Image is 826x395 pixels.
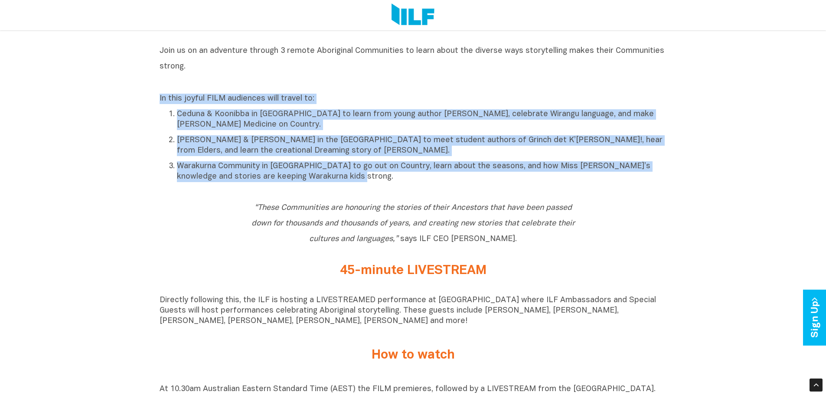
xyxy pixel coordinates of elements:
img: Logo [392,3,434,27]
span: Join us on an adventure through 3 remote Aboriginal Communities to learn about the diverse ways s... [160,47,664,70]
h2: How to watch [251,348,576,362]
div: Scroll Back to Top [810,379,823,392]
p: Ceduna & Koonibba in [GEOGRAPHIC_DATA] to learn from young author [PERSON_NAME], celebrate Wirang... [177,109,667,130]
p: Warakurna Community in [GEOGRAPHIC_DATA] to go out on Country, learn about the seasons, and how M... [177,161,667,182]
span: says ILF CEO [PERSON_NAME]. [251,204,575,243]
p: [PERSON_NAME] & [PERSON_NAME] in the [GEOGRAPHIC_DATA] to meet student authors of Grinch det K’[P... [177,135,667,156]
h2: 45-minute LIVESTREAM [251,264,576,278]
p: In this joyful FILM audiences will travel to: [160,94,667,104]
p: Directly following this, the ILF is hosting a LIVESTREAMED performance at [GEOGRAPHIC_DATA] where... [160,295,667,326]
i: “These Communities are honouring the stories of their Ancestors that have been passed down for th... [251,204,575,243]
